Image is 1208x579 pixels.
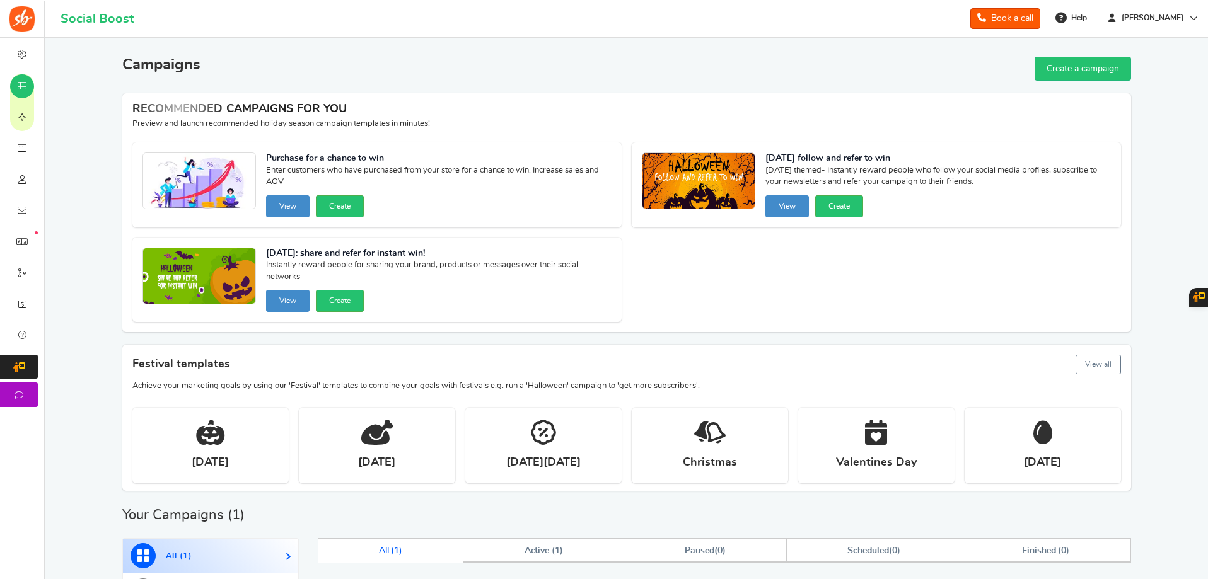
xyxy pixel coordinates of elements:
[394,546,399,555] span: 1
[506,455,581,471] strong: [DATE][DATE]
[266,195,310,217] button: View
[122,57,200,73] h2: Campaigns
[35,231,38,234] em: New
[192,455,229,471] strong: [DATE]
[132,352,1121,377] h4: Festival templates
[143,248,255,305] img: Recommended Campaigns
[525,546,564,555] span: Active ( )
[836,455,917,471] strong: Valentines Day
[132,118,1121,130] p: Preview and launch recommended holiday season campaign templates in minutes!
[183,552,189,560] span: 1
[316,195,364,217] button: Create
[132,381,1121,392] p: Achieve your marketing goals by using our 'Festival' templates to combine your goals with festiva...
[1068,13,1087,23] span: Help
[970,8,1040,29] a: Book a call
[61,12,134,26] h1: Social Boost
[847,546,889,555] span: Scheduled
[685,546,714,555] span: Paused
[892,546,897,555] span: 0
[9,6,35,32] img: Social Boost
[1061,546,1066,555] span: 0
[1035,57,1131,81] a: Create a campaign
[266,260,612,285] span: Instantly reward people for sharing your brand, products or messages over their social networks
[765,165,1111,190] span: [DATE] themed- Instantly reward people who follow your social media profiles, subscribe to your n...
[266,248,612,260] strong: [DATE]: share and refer for instant win!
[1117,13,1188,23] span: [PERSON_NAME]
[765,195,809,217] button: View
[358,455,395,471] strong: [DATE]
[683,455,737,471] strong: Christmas
[1022,546,1069,555] span: Finished ( )
[143,153,255,210] img: Recommended Campaigns
[685,546,726,555] span: ( )
[1076,355,1121,374] button: View all
[316,290,364,312] button: Create
[1050,8,1093,28] a: Help
[379,546,403,555] span: All ( )
[1024,455,1061,471] strong: [DATE]
[122,508,245,521] h2: Your Campaigns ( )
[266,152,612,165] strong: Purchase for a chance to win
[132,103,1121,116] h4: RECOMMENDED CAMPAIGNS FOR YOU
[232,508,240,522] span: 1
[642,153,755,210] img: Recommended Campaigns
[266,165,612,190] span: Enter customers who have purchased from your store for a chance to win. Increase sales and AOV
[847,546,900,555] span: ( )
[717,546,723,555] span: 0
[266,290,310,312] button: View
[815,195,863,217] button: Create
[166,552,192,560] span: All ( )
[765,152,1111,165] strong: [DATE] follow and refer to win
[555,546,560,555] span: 1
